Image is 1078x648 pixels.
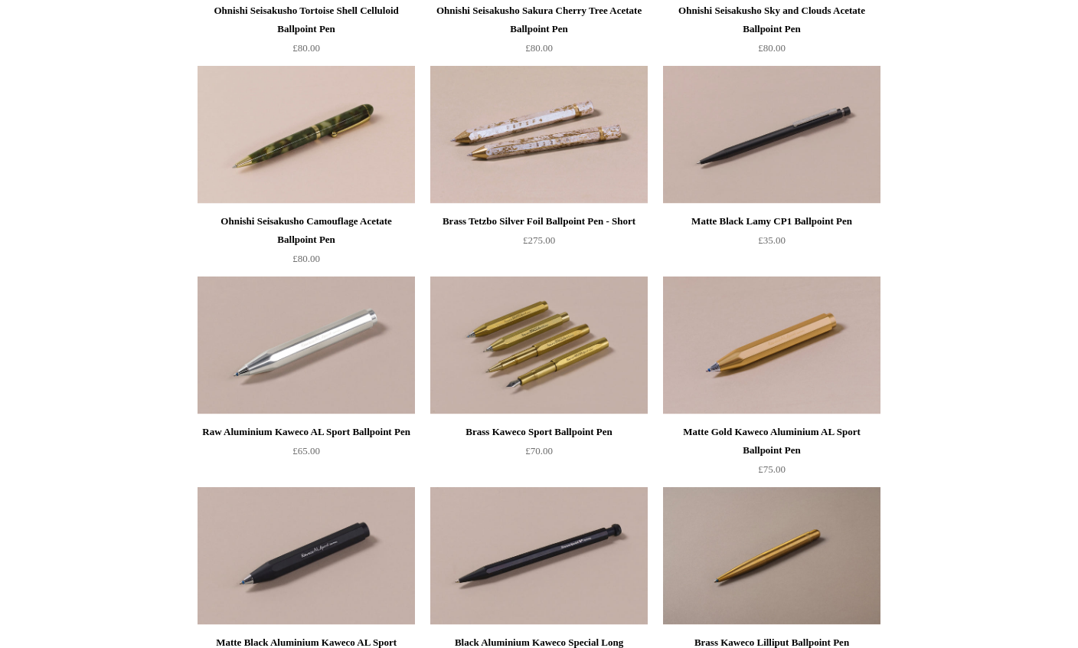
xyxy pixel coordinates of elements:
[434,2,644,39] div: Ohnishi Seisakusho Sakura Cherry Tree Acetate Ballpoint Pen
[198,213,415,276] a: Ohnishi Seisakusho Camouflage Acetate Ballpoint Pen £80.00
[430,67,648,205] img: Brass Tetzbo Silver Foil Ballpoint Pen - Short
[430,2,648,65] a: Ohnishi Seisakusho Sakura Cherry Tree Acetate Ballpoint Pen £80.00
[292,254,320,265] span: £80.00
[430,277,648,415] a: Brass Kaweco Sport Ballpoint Pen Brass Kaweco Sport Ballpoint Pen
[201,2,411,39] div: Ohnishi Seisakusho Tortoise Shell Celluloid Ballpoint Pen
[430,488,648,626] img: Black Aluminium Kaweco Special Long Ballpoint Pen
[667,213,877,231] div: Matte Black Lamy CP1 Ballpoint Pen
[198,488,415,626] img: Matte Black Aluminium Kaweco AL Sport Ballpoint Pen
[201,213,411,250] div: Ohnishi Seisakusho Camouflage Acetate Ballpoint Pen
[667,2,877,39] div: Ohnishi Seisakusho Sky and Clouds Acetate Ballpoint Pen
[198,2,415,65] a: Ohnishi Seisakusho Tortoise Shell Celluloid Ballpoint Pen £80.00
[663,488,880,626] img: Brass Kaweco Lilliput Ballpoint Pen
[663,67,880,205] a: Matte Black Lamy CP1 Ballpoint Pen Matte Black Lamy CP1 Ballpoint Pen
[434,213,644,231] div: Brass Tetzbo Silver Foil Ballpoint Pen - Short
[663,277,880,415] a: Matte Gold Kaweco Aluminium AL Sport Ballpoint Pen Matte Gold Kaweco Aluminium AL Sport Ballpoint...
[758,235,786,247] span: £35.00
[525,446,553,457] span: £70.00
[523,235,555,247] span: £275.00
[430,67,648,205] a: Brass Tetzbo Silver Foil Ballpoint Pen - Short Brass Tetzbo Silver Foil Ballpoint Pen - Short
[198,67,415,205] a: Ohnishi Seisakusho Camouflage Acetate Ballpoint Pen Ohnishi Seisakusho Camouflage Acetate Ballpoi...
[663,2,880,65] a: Ohnishi Seisakusho Sky and Clouds Acetate Ballpoint Pen £80.00
[525,43,553,54] span: £80.00
[201,424,411,442] div: Raw Aluminium Kaweco AL Sport Ballpoint Pen
[663,488,880,626] a: Brass Kaweco Lilliput Ballpoint Pen Brass Kaweco Lilliput Ballpoint Pen
[198,277,415,415] a: Raw Aluminium Kaweco AL Sport Ballpoint Pen Raw Aluminium Kaweco AL Sport Ballpoint Pen
[198,424,415,486] a: Raw Aluminium Kaweco AL Sport Ballpoint Pen £65.00
[198,488,415,626] a: Matte Black Aluminium Kaweco AL Sport Ballpoint Pen Matte Black Aluminium Kaweco AL Sport Ballpoi...
[758,43,786,54] span: £80.00
[198,277,415,415] img: Raw Aluminium Kaweco AL Sport Ballpoint Pen
[430,424,648,486] a: Brass Kaweco Sport Ballpoint Pen £70.00
[758,464,786,476] span: £75.00
[430,277,648,415] img: Brass Kaweco Sport Ballpoint Pen
[430,488,648,626] a: Black Aluminium Kaweco Special Long Ballpoint Pen Black Aluminium Kaweco Special Long Ballpoint Pen
[663,213,880,276] a: Matte Black Lamy CP1 Ballpoint Pen £35.00
[663,277,880,415] img: Matte Gold Kaweco Aluminium AL Sport Ballpoint Pen
[663,424,880,486] a: Matte Gold Kaweco Aluminium AL Sport Ballpoint Pen £75.00
[430,213,648,276] a: Brass Tetzbo Silver Foil Ballpoint Pen - Short £275.00
[434,424,644,442] div: Brass Kaweco Sport Ballpoint Pen
[292,446,320,457] span: £65.00
[663,67,880,205] img: Matte Black Lamy CP1 Ballpoint Pen
[292,43,320,54] span: £80.00
[198,67,415,205] img: Ohnishi Seisakusho Camouflage Acetate Ballpoint Pen
[667,424,877,460] div: Matte Gold Kaweco Aluminium AL Sport Ballpoint Pen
